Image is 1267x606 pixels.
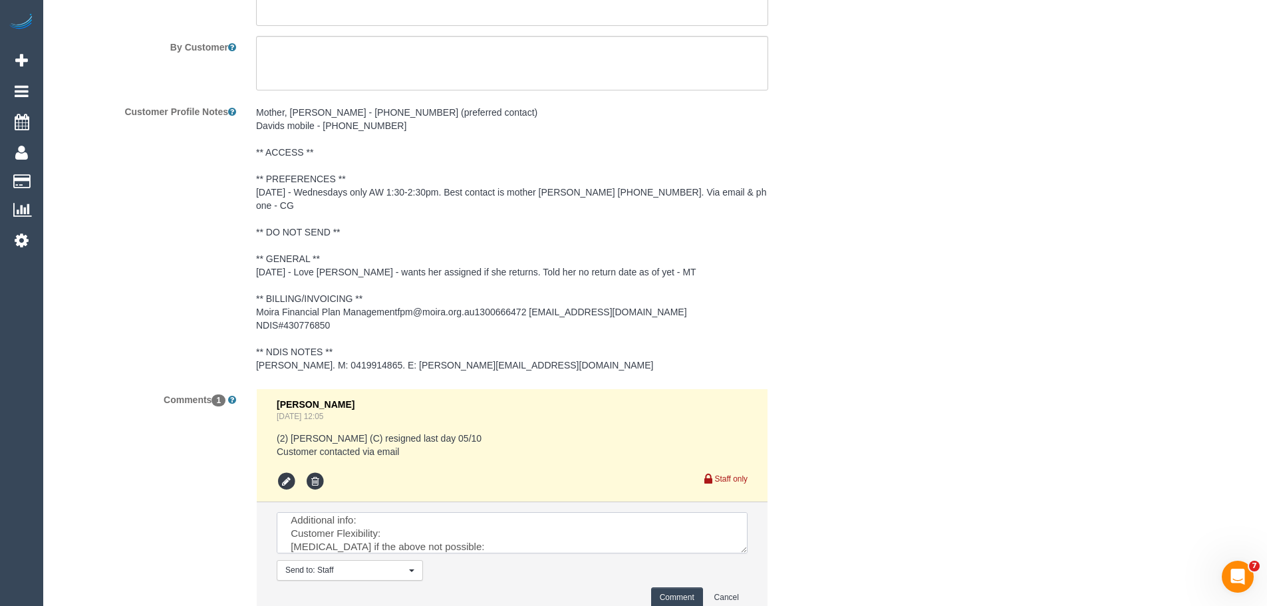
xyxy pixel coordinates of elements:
pre: Mother, [PERSON_NAME] - [PHONE_NUMBER] (preferred contact) Davids mobile - [PHONE_NUMBER] ** ACCE... [256,106,768,372]
span: 1 [211,394,225,406]
a: [DATE] 12:05 [277,412,324,421]
label: By Customer [47,36,246,54]
label: Customer Profile Notes [47,100,246,118]
small: Staff only [715,474,748,484]
span: [PERSON_NAME] [277,399,354,410]
label: Comments [47,388,246,406]
img: Automaid Logo [8,13,35,32]
pre: (2) [PERSON_NAME] (C) resigned last day 05/10 Customer contacted via email [277,432,748,458]
iframe: Intercom live chat [1222,561,1254,593]
button: Send to: Staff [277,560,423,581]
span: Send to: Staff [285,565,406,576]
span: 7 [1249,561,1260,571]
